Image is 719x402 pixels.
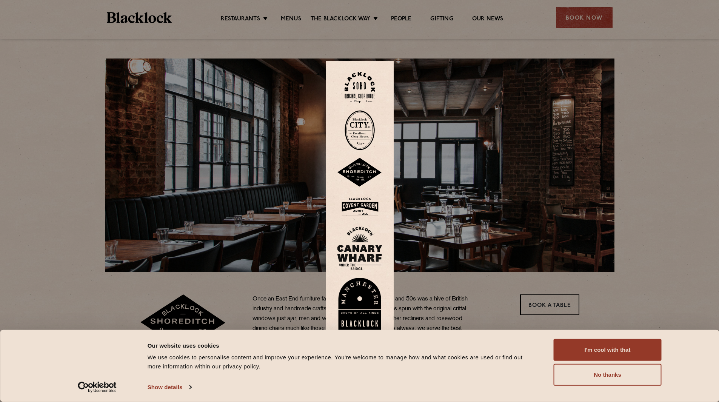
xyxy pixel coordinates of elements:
img: City-stamp-default.svg [345,110,375,150]
img: BL_CW_Logo_Website.svg [337,226,382,270]
img: BL_Manchester_Logo-bleed.png [337,278,382,330]
div: Our website uses cookies [148,341,537,350]
button: I'm cool with that [554,339,662,361]
button: No thanks [554,364,662,386]
a: Show details [148,382,191,393]
a: Usercentrics Cookiebot - opens in a new window [64,382,130,393]
div: We use cookies to personalise content and improve your experience. You're welcome to manage how a... [148,353,537,371]
img: BLA_1470_CoventGarden_Website_Solid.svg [337,195,382,219]
img: Shoreditch-stamp-v2-default.svg [337,158,382,187]
img: Soho-stamp-default.svg [345,72,375,103]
